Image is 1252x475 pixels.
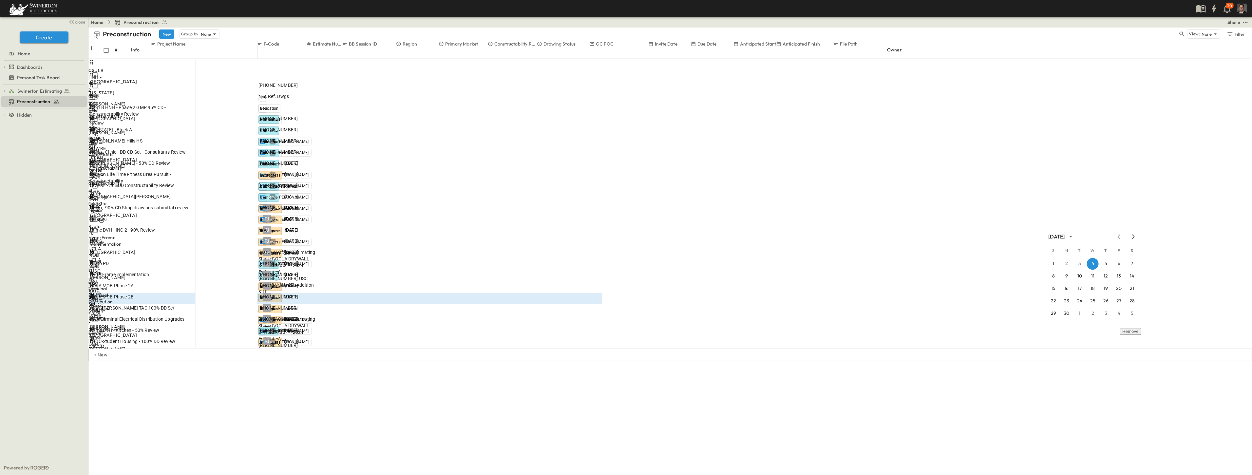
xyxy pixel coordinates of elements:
[94,351,98,358] p: + New
[1074,283,1086,294] button: 17
[17,112,32,118] span: Hidden
[1,72,87,83] div: test
[1113,308,1125,319] button: 4
[8,2,58,15] img: 6c363589ada0b36f064d841b69d3a419a338230e66bb0a533688fa5cc3e9e735.png
[1237,4,1247,13] img: Profile Picture
[1126,270,1138,282] button: 14
[90,316,185,322] span: JWA Terminal Electrical Distribution Upgrades
[313,41,342,47] p: Estimate Number
[90,182,174,189] span: OCWRE - 50%DD Constructability Review
[1226,30,1245,38] div: Filter
[131,41,151,59] div: Info
[90,204,188,211] span: NoHo - 90% CD Shop drawings submittal review
[17,64,43,70] span: Dashboards
[90,160,170,166] span: USC [PERSON_NAME] - 50% CD Review
[1087,283,1099,294] button: 18
[91,19,104,26] a: Home
[90,282,134,289] span: UCLA MOB Phase 2A
[1126,244,1138,257] span: Saturday
[90,149,186,155] span: NoHo - Clinic - DD-CD Set - Consultants Review
[91,19,172,26] nav: breadcrumbs
[90,138,142,144] span: [PERSON_NAME] Hills HS
[740,41,776,47] p: Anticipated Start
[90,126,132,133] span: [US_STATE] - Block A
[1113,244,1125,257] span: Friday
[103,29,151,39] p: Preconstruction
[1242,18,1249,26] button: test
[445,41,478,47] p: Primary Market
[159,29,174,39] button: New
[1100,244,1112,257] span: Thursday
[1048,258,1059,270] button: 1
[887,41,907,59] div: Owner
[181,31,200,37] p: Group by:
[90,294,134,300] span: UCLA MOB Phase 2B
[1202,31,1212,37] p: None
[1048,283,1059,294] button: 15
[258,316,315,355] span: Z:\OCLA\Office\Estimating Shared\OCLA DRYWALL DIVISION\00. --- 2024 Estimates\[PHONE_NUMBER] [GEO...
[17,98,50,105] span: Preconstruction
[1061,308,1072,319] button: 30
[90,305,175,311] span: +USC [PERSON_NAME] TAC 100% DD Set
[17,88,62,94] span: Swinerton Estimating
[1074,258,1086,270] button: 3
[1113,283,1125,294] button: 20
[1126,283,1138,294] button: 21
[1189,30,1200,38] p: View:
[1227,3,1232,9] p: 30
[840,41,858,47] p: File Path
[1087,258,1099,270] button: 4
[88,346,102,398] div: [PERSON_NAME] - Avalon Blvd LA Reno & Addition
[1087,270,1099,282] button: 11
[88,78,102,85] div: [GEOGRAPHIC_DATA]
[1115,234,1123,239] button: Previous month
[90,271,149,278] span: HyperFrame implementation
[258,204,267,211] span: N/A
[1100,308,1112,319] button: 3
[1048,233,1065,240] div: [DATE]
[1061,283,1072,294] button: 16
[90,193,171,200] span: [GEOGRAPHIC_DATA][PERSON_NAME]
[90,171,194,184] span: Session Life Time Fitness Brea Pursuit - Constructability
[90,227,155,233] span: Prime DVH - INC 2 - 90% Review
[596,41,614,47] p: GC POC
[1126,295,1138,307] button: 28
[18,50,30,57] span: Home
[1126,258,1138,270] button: 7
[1061,295,1072,307] button: 23
[90,327,159,333] span: Prime DVH - Kitchen - 50% Review
[1048,295,1059,307] button: 22
[90,338,175,345] span: LBCC-Student Housing - 100% DD Review
[1048,270,1059,282] button: 8
[1087,308,1099,319] button: 2
[1100,258,1112,270] button: 5
[349,41,377,47] p: BB Session ID
[1100,295,1112,307] button: 26
[1048,244,1059,257] span: Sunday
[1087,244,1099,257] span: Wednesday
[1048,308,1059,319] button: 29
[543,41,576,47] p: Drawing Status
[88,212,102,218] div: [GEOGRAPHIC_DATA]
[1126,308,1138,319] button: 5
[1074,308,1086,319] button: 1
[1061,244,1072,257] span: Monday
[115,41,131,59] div: #
[88,134,102,186] div: Session Life Time Fitness Brea Pursuit - Constructability
[201,31,211,37] p: None
[90,104,194,117] span: CSULB HNH - Phase 2 GMP 95% CD - Constructability Review
[157,41,185,47] p: Project Name
[1113,295,1125,307] button: 27
[697,41,716,47] p: Due Date
[655,41,677,47] p: Invite Date
[1129,234,1137,239] button: Next month
[90,249,135,256] span: [GEOGRAPHIC_DATA]
[123,19,159,26] span: Preconstruction
[75,19,85,25] span: close
[494,41,537,47] p: Constructability Review
[1113,258,1125,270] button: 6
[88,67,102,126] div: CSULB HNH - Phase 2 GMP 95% CD - Constructability Review
[1074,244,1086,257] span: Tuesday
